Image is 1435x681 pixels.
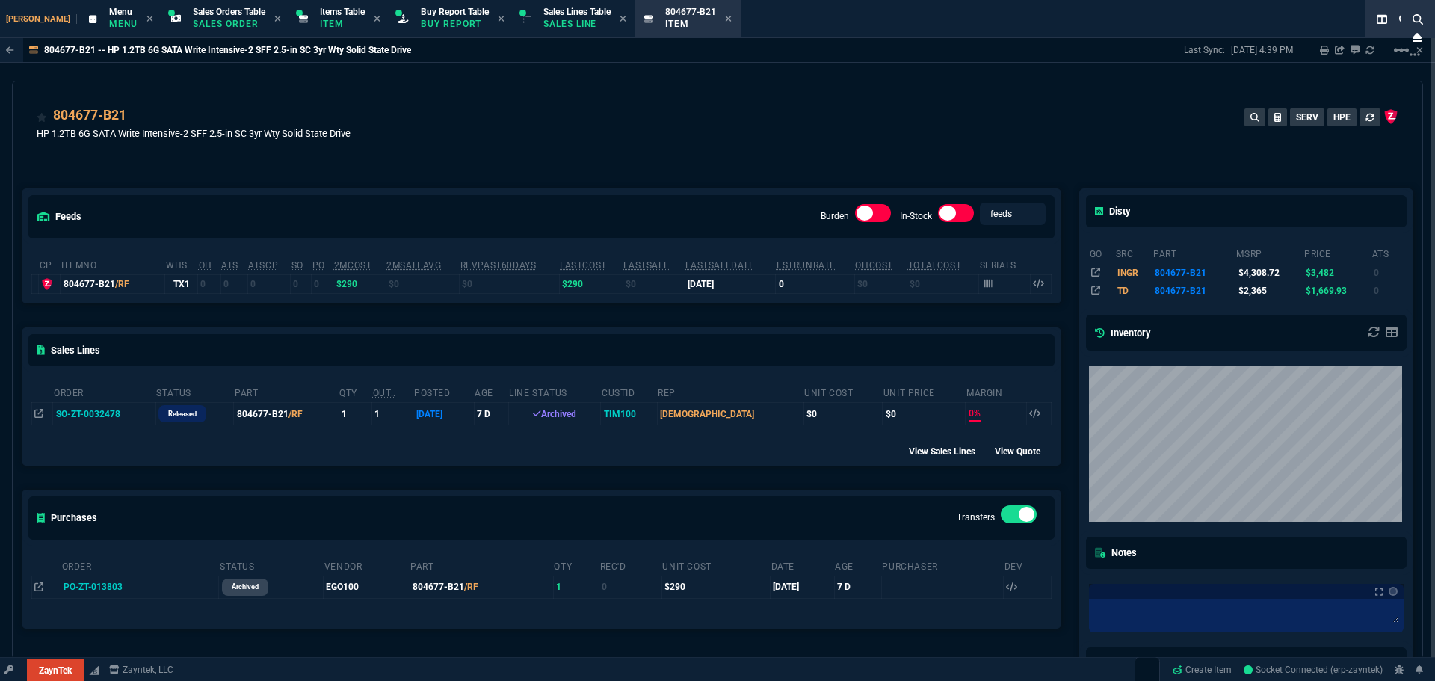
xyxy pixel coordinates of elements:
h5: Sales Lines [37,343,100,357]
nx-icon: Close Workbench [1407,28,1428,46]
abbr: The date of the last SO Inv price. No time limit. (ignore zeros) [685,260,754,271]
td: 0 [312,274,333,293]
abbr: Total units on open Sales Orders [291,260,303,271]
th: Status [155,381,234,403]
td: $4,308.72 [1235,263,1303,281]
span: 804677-B21 [665,7,716,17]
td: 0 [599,576,662,598]
tr: KIT HP 1.2TB HOT-PLUG SOLID STATE DRIVE (SSD) SATA INTERFACE WR [1089,263,1404,281]
td: $3,482 [1303,263,1371,281]
th: price [1303,242,1371,263]
div: $0 [806,407,880,421]
td: 0 [1371,263,1404,281]
th: Serials [979,253,1031,275]
span: Sales Lines Table [543,7,611,17]
td: 0 [220,274,247,293]
td: [DATE] [685,274,776,293]
td: 804677-B21 [234,403,339,425]
abbr: Avg Sale from SO invoices for 2 months [386,260,441,271]
th: Status [219,555,324,576]
td: 0 [198,274,221,293]
td: $0 [854,274,907,293]
td: 804677-B21 [1152,263,1235,281]
th: Unit Cost [661,555,770,576]
a: Create Item [1166,659,1238,681]
p: Released [168,408,197,420]
th: Posted [413,381,474,403]
td: $1,669.93 [1303,282,1371,300]
td: TX1 [165,274,198,293]
td: [DATE] [771,576,834,598]
td: 0 [291,274,312,293]
a: msbcCompanyName [105,663,178,677]
span: Sales Orders Table [193,7,265,17]
p: Sales Line [543,18,611,30]
label: Transfers [957,512,995,523]
nx-icon: Back to Table [6,45,14,55]
td: 0 [776,274,854,293]
tr: HPE Write Intensive-2 [1089,282,1404,300]
nx-icon: Open New Tab [1410,48,1420,62]
p: Sales Order [193,18,265,30]
p: Item [320,18,365,30]
abbr: The last purchase cost from PO Order [560,260,607,271]
div: Add to Watchlist [37,105,47,126]
div: View Sales Lines [909,443,989,458]
th: Line Status [508,381,601,403]
abbr: Total units in inventory => minus on SO => plus on PO [221,260,238,271]
td: 1 [372,403,413,425]
span: Menu [109,7,132,17]
abbr: Total sales within a 30 day window based on last time there was inventory [777,260,836,271]
td: $0 [907,274,979,293]
th: Unit Cost [803,381,883,403]
nx-icon: Close Tab [374,13,380,25]
th: age [474,381,508,403]
abbr: Total units on open Purchase Orders [312,260,325,271]
nx-icon: Split Panels [1371,10,1393,28]
label: Burden [821,211,849,221]
td: INGR [1115,263,1153,281]
abbr: Total units in inventory. [199,260,212,271]
div: 804677-B21 [64,277,163,291]
th: CustId [601,381,657,403]
a: sBs568OBIVimRndtAACW [1244,663,1383,677]
td: 804677-B21 [410,576,553,598]
td: 0 [247,274,290,293]
div: Transfers [1001,505,1037,529]
th: Part [234,381,339,403]
td: 0 [1371,282,1404,300]
span: Items Table [320,7,365,17]
abbr: Total Cost of Units on Hand [908,260,961,271]
div: View Quote [995,443,1054,458]
h5: Notes [1095,546,1137,560]
nx-icon: Search [1393,10,1416,28]
th: cp [39,253,61,275]
th: Rep [657,381,803,403]
p: archived [232,581,259,593]
div: In-Stock [938,204,974,228]
td: [DEMOGRAPHIC_DATA] [657,403,803,425]
p: Last Sync: [1184,44,1231,56]
button: HPE [1327,108,1357,126]
td: SO-ZT-0032478 [53,403,155,425]
p: 804677-B21 -- HP 1.2TB 6G SATA Write Intensive-2 SFF 2.5-in SC 3yr Wty Solid State Drive [44,44,411,56]
th: Rec'd [599,555,662,576]
td: EGO100 [324,576,410,598]
nx-icon: Close Tab [146,13,153,25]
button: SERV [1290,108,1324,126]
nx-icon: Open In Opposite Panel [34,409,43,419]
th: Dev [1004,555,1051,576]
td: 804677-B21 [1152,282,1235,300]
nx-icon: Search [1407,10,1429,28]
span: Socket Connected (erp-zayntek) [1244,665,1383,675]
p: [DATE] 4:39 PM [1231,44,1293,56]
abbr: Avg cost of all PO invoices for 2 months [334,260,372,271]
label: In-Stock [900,211,932,221]
th: Purchaser [881,555,1003,576]
span: /RF [115,279,129,289]
th: part [1152,242,1235,263]
th: ItemNo [61,253,165,275]
th: Part [410,555,553,576]
td: TD [1115,282,1153,300]
th: src [1115,242,1153,263]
